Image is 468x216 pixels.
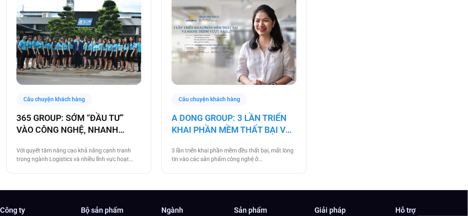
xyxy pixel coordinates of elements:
h4: Bộ sản phẩm [81,207,154,214]
h4: Hỗ trợ [395,207,468,214]
h4: Sản phẩm [234,207,307,214]
a: A DONG GROUP: 3 LẦN TRIỂN KHAI PHẦN MỀM THẤT BẠI VÀ HÀNH TRÌNH VƯỢT BÃO [172,112,296,136]
p: 3 lần triển khai phần mềm đều thất bại, mất lòng tin vào các sản phẩm công nghệ ở [GEOGRAPHIC_DAT... [172,146,296,164]
p: Với quyết tâm nâng cao khả năng cạnh tranh trong ngành Logistics và nhiều lĩnh vực hoạt động khác... [16,146,141,164]
h4: Giải pháp [315,207,388,214]
div: Câu chuyện khách hàng [172,93,247,106]
a: 365 GROUP: SỚM “ĐẦU TƯ” VÀO CÔNG NGHỆ, NHANH CHÓNG “THU LỢI NHUẬN” [16,112,141,136]
div: Câu chuyện khách hàng [16,93,92,106]
h4: Ngành [161,207,234,214]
